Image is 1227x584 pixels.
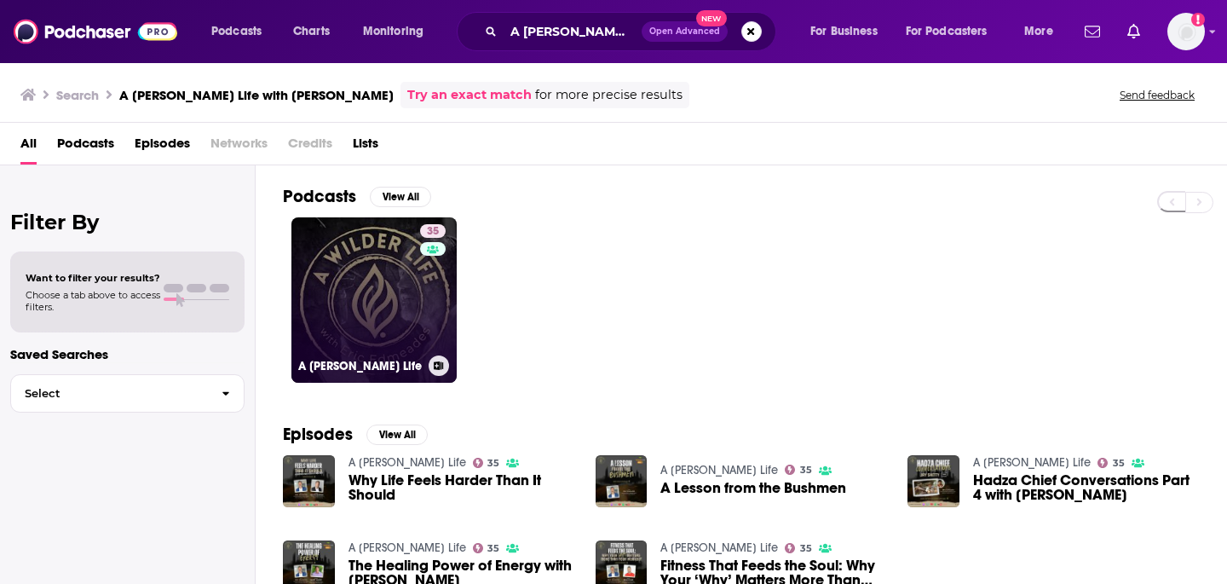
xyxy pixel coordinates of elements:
[800,466,812,474] span: 35
[363,20,423,43] span: Monitoring
[10,374,245,413] button: Select
[649,27,720,36] span: Open Advanced
[199,18,284,45] button: open menu
[473,12,792,51] div: Search podcasts, credits, & more...
[349,541,466,555] a: A Wilder Life
[420,224,446,238] a: 35
[785,465,812,475] a: 35
[1097,458,1125,468] a: 35
[57,130,114,165] a: Podcasts
[660,481,846,495] a: A Lesson from the Bushmen
[282,18,340,45] a: Charts
[1024,20,1053,43] span: More
[211,20,262,43] span: Podcasts
[293,20,330,43] span: Charts
[427,223,439,240] span: 35
[487,545,499,552] span: 35
[1115,88,1200,102] button: Send feedback
[487,460,499,467] span: 35
[895,18,1012,45] button: open menu
[119,87,394,103] h3: A [PERSON_NAME] Life with [PERSON_NAME]
[1191,13,1205,26] svg: Add a profile image
[10,346,245,362] p: Saved Searches
[660,463,778,477] a: A Wilder Life
[10,210,245,234] h2: Filter By
[366,425,428,445] button: View All
[473,543,500,553] a: 35
[14,15,177,48] img: Podchaser - Follow, Share and Rate Podcasts
[283,455,335,507] img: Why Life Feels Harder Than It Should
[26,289,160,313] span: Choose a tab above to access filters.
[349,473,575,502] a: Why Life Feels Harder Than It Should
[973,455,1091,470] a: A Wilder Life
[1167,13,1205,50] button: Show profile menu
[56,87,99,103] h3: Search
[660,541,778,555] a: A Wilder Life
[504,18,642,45] input: Search podcasts, credits, & more...
[351,18,446,45] button: open menu
[1012,18,1074,45] button: open menu
[298,359,422,373] h3: A [PERSON_NAME] Life
[349,455,466,470] a: A Wilder Life
[1167,13,1205,50] img: User Profile
[407,85,532,105] a: Try an exact match
[283,424,353,445] h2: Episodes
[135,130,190,165] a: Episodes
[906,20,988,43] span: For Podcasters
[1078,17,1107,46] a: Show notifications dropdown
[283,186,431,207] a: PodcastsView All
[696,10,727,26] span: New
[642,21,728,42] button: Open AdvancedNew
[800,545,812,552] span: 35
[596,455,648,507] img: A Lesson from the Bushmen
[26,272,160,284] span: Want to filter your results?
[973,473,1200,502] span: Hadza Chief Conversations Part 4 with [PERSON_NAME]
[291,217,457,383] a: 35A [PERSON_NAME] Life
[1167,13,1205,50] span: Logged in as tlopez
[785,543,812,553] a: 35
[283,186,356,207] h2: Podcasts
[1113,460,1125,467] span: 35
[20,130,37,165] a: All
[473,458,500,468] a: 35
[907,455,959,507] img: Hadza Chief Conversations Part 4 with Jay Shetty
[798,18,899,45] button: open menu
[535,85,683,105] span: for more precise results
[973,473,1200,502] a: Hadza Chief Conversations Part 4 with Jay Shetty
[353,130,378,165] a: Lists
[288,130,332,165] span: Credits
[210,130,268,165] span: Networks
[370,187,431,207] button: View All
[1120,17,1147,46] a: Show notifications dropdown
[810,20,878,43] span: For Business
[283,424,428,445] a: EpisodesView All
[11,388,208,399] span: Select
